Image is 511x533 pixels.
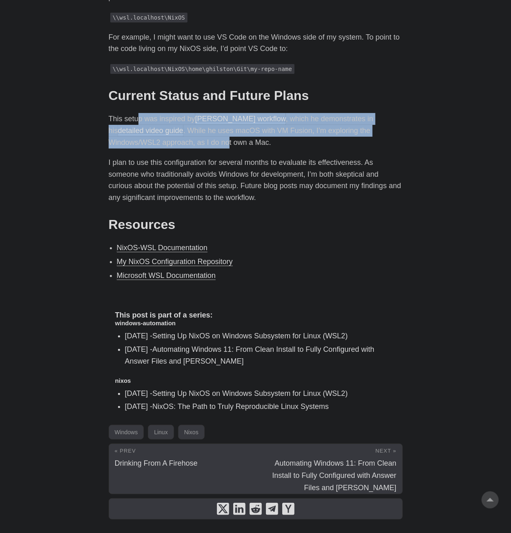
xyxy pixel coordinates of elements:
li: [DATE] - [125,401,396,413]
li: [DATE] - [125,330,396,342]
a: Linux [148,425,174,440]
span: Drinking From A Firehose [115,459,198,467]
span: Automating Windows 11: From Clean Install to Fully Configured with Answer Files and [PERSON_NAME] [272,459,396,492]
a: [PERSON_NAME] workflow [195,115,286,123]
a: Setting Up NixOS on Windows Subsystem for Linux (WSL2) [152,332,348,340]
p: For example, I might want to use VS Code on the Windows side of my system. To point to the code l... [109,31,403,55]
li: [DATE] - [125,388,396,400]
a: Next » Automating Windows 11: From Clean Install to Fully Configured with Answer Files and [PERSO... [256,444,402,494]
a: share Setting Up NixOS on Windows Subsystem for Linux (WSL2) on x [217,503,229,515]
h2: Current Status and Future Plans [109,88,403,103]
a: NixOS: The Path to Truly Reproducible Linux Systems [152,402,329,411]
a: Windows [109,425,144,440]
span: « Prev [115,448,136,454]
a: detailed video guide [118,127,183,135]
a: share Setting Up NixOS on Windows Subsystem for Linux (WSL2) on telegram [266,503,278,515]
p: This setup was inspired by , which he demonstrates in his . While he uses macOS with VM Fusion, I... [109,113,403,148]
a: share Setting Up NixOS on Windows Subsystem for Linux (WSL2) on ycombinator [282,503,295,515]
a: Setting Up NixOS on Windows Subsystem for Linux (WSL2) [152,389,348,398]
a: Automating Windows 11: From Clean Install to Fully Configured with Answer Files and [PERSON_NAME] [125,345,375,365]
a: Nixos [178,425,205,440]
a: Microsoft WSL Documentation [117,271,216,280]
a: « Prev Drinking From A Firehose [109,444,256,494]
a: windows-automation [115,320,176,326]
a: nixos [115,377,131,384]
a: NixOS-WSL Documentation [117,244,208,252]
h4: This post is part of a series: [115,311,396,320]
a: share Setting Up NixOS on Windows Subsystem for Linux (WSL2) on reddit [250,503,262,515]
code: \\wsl.localhost\NixOS [110,13,187,22]
p: I plan to use this configuration for several months to evaluate its effectiveness. As someone who... [109,157,403,204]
a: go to top [482,491,499,509]
code: \\wsl.localhost\NixOS\home\ghilston\Git\my-repo-name [110,64,295,74]
a: share Setting Up NixOS on Windows Subsystem for Linux (WSL2) on linkedin [233,503,245,515]
li: [DATE] - [125,344,396,367]
a: My NixOS Configuration Repository [117,258,233,266]
h2: Resources [109,217,403,232]
span: Next » [375,448,396,454]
